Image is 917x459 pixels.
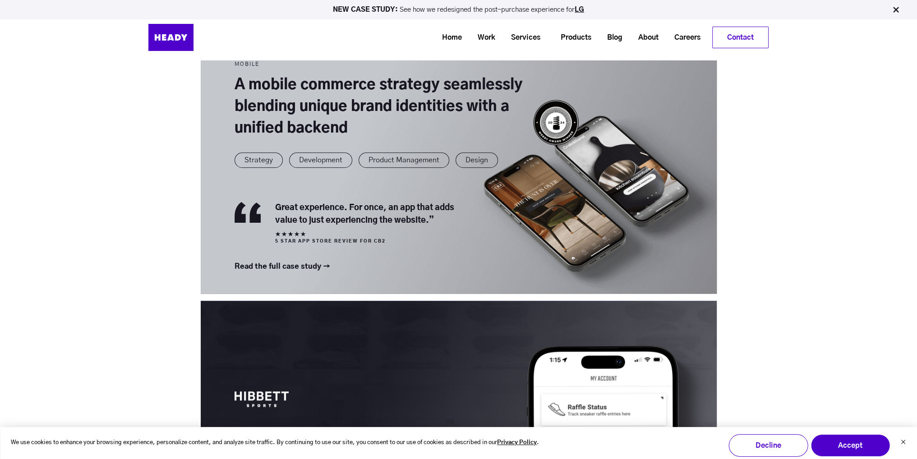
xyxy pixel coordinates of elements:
strong: NEW CASE STUDY: [333,6,400,13]
img: Close Bar [891,5,900,14]
a: Careers [663,29,705,46]
a: Blog [596,29,627,46]
div: Navigation Menu [216,27,769,48]
p: We use cookies to enhance your browsing experience, personalize content, and analyze site traffic... [11,438,539,448]
a: Work [466,29,500,46]
button: Dismiss cookie banner [900,438,906,448]
a: Products [549,29,596,46]
button: Decline [728,434,808,457]
button: Accept [811,434,890,457]
a: Services [500,29,545,46]
p: See how we redesigned the post-purchase experience for [4,6,913,13]
a: Privacy Policy [497,438,537,448]
a: LG [575,6,584,13]
img: Heady_Logo_Web-01 (1) [148,24,194,51]
a: Home [431,29,466,46]
a: About [627,29,663,46]
a: Contact [713,27,768,48]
